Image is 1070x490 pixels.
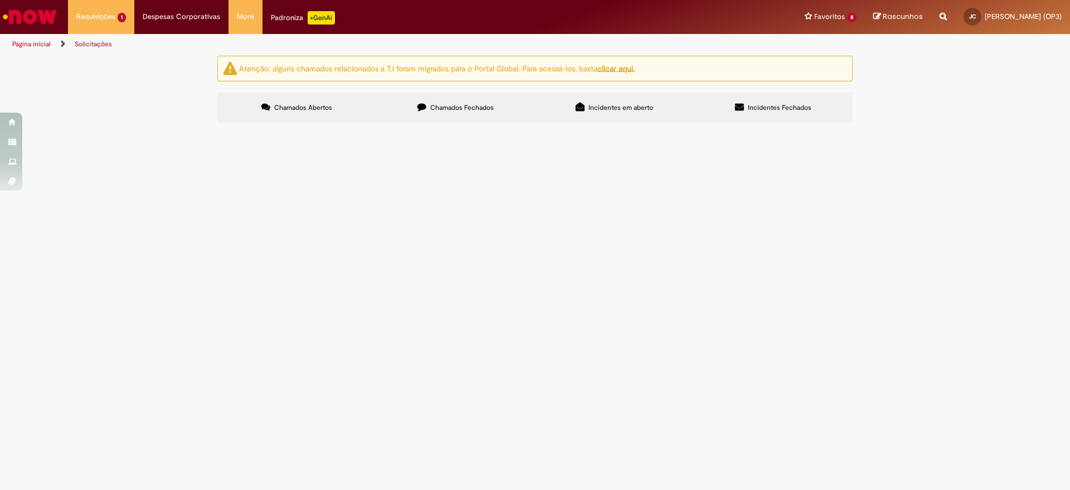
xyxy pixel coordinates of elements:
[118,13,126,22] span: 1
[883,11,923,22] span: Rascunhos
[274,103,332,112] span: Chamados Abertos
[271,11,335,25] div: Padroniza
[748,103,811,112] span: Incidentes Fechados
[239,63,635,73] ng-bind-html: Atenção: alguns chamados relacionados a T.I foram migrados para o Portal Global. Para acessá-los,...
[597,63,635,73] a: clicar aqui.
[873,12,923,22] a: Rascunhos
[985,12,1062,21] span: [PERSON_NAME] (OP3)
[308,11,335,25] p: +GenAi
[814,11,845,22] span: Favoritos
[8,34,705,55] ul: Trilhas de página
[1,6,59,28] img: ServiceNow
[12,40,51,48] a: Página inicial
[430,103,494,112] span: Chamados Fechados
[75,40,112,48] a: Solicitações
[237,11,254,22] span: More
[847,13,857,22] span: 8
[969,13,976,20] span: JC
[588,103,653,112] span: Incidentes em aberto
[76,11,115,22] span: Requisições
[143,11,220,22] span: Despesas Corporativas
